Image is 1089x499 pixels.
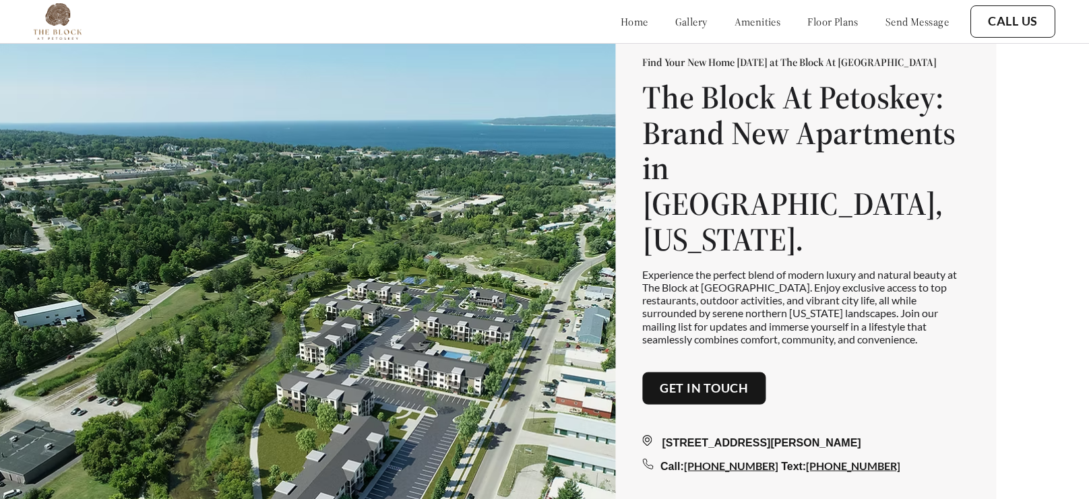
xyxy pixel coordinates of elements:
a: amenities [735,15,781,28]
a: floor plans [807,15,859,28]
button: Get in touch [642,372,766,405]
span: Text: [781,460,806,471]
a: Get in touch [660,381,749,396]
a: send message [885,15,949,28]
button: Call Us [970,5,1055,38]
span: Call: [660,460,684,471]
p: Find Your New Home [DATE] at The Block At [GEOGRAPHIC_DATA] [642,55,970,68]
img: The%20Block%20at%20Petoskey%20Logo%20-%20Transparent%20Background%20(1).png [34,3,82,40]
a: home [621,15,648,28]
a: [PHONE_NUMBER] [806,459,900,471]
h1: The Block At Petoskey: Brand New Apartments in [GEOGRAPHIC_DATA], [US_STATE]. [642,79,970,257]
a: gallery [675,15,708,28]
p: Experience the perfect blend of modern luxury and natural beauty at The Block at [GEOGRAPHIC_DATA... [642,267,970,345]
a: Call Us [988,14,1038,29]
a: [PHONE_NUMBER] [684,459,778,471]
div: [STREET_ADDRESS][PERSON_NAME] [642,434,970,451]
